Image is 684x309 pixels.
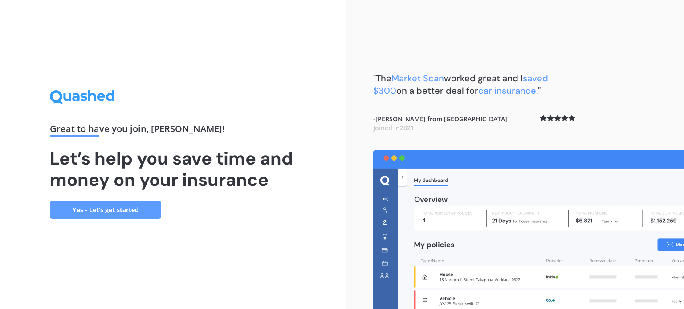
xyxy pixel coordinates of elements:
span: Joined in 2021 [373,124,414,132]
b: "The worked great and I on a better deal for ." [373,72,548,96]
b: - [PERSON_NAME] from [GEOGRAPHIC_DATA] [373,115,507,132]
span: car insurance [478,85,536,96]
div: Great to have you join , [PERSON_NAME] ! [50,124,297,137]
img: dashboard.webp [373,150,684,309]
span: saved $300 [373,72,548,96]
a: Yes - Let’s get started [50,201,161,219]
h1: Let’s help you save time and money on your insurance [50,148,297,190]
span: Market Scan [391,72,444,84]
